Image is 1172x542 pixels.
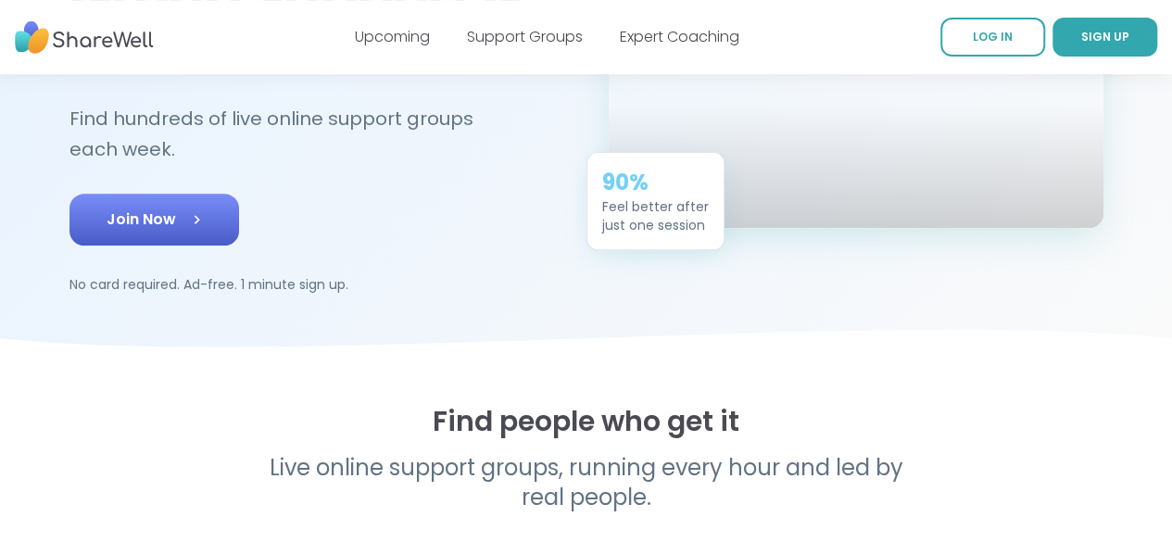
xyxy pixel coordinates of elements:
img: ShareWell Nav Logo [15,12,154,63]
a: Upcoming [355,26,430,47]
h2: Find hundreds of live online support groups each week. [69,104,564,164]
a: Support Groups [467,26,583,47]
h2: Find people who get it [69,405,1103,438]
p: No card required. Ad-free. 1 minute sign up. [69,275,564,294]
span: SIGN UP [1081,29,1129,44]
div: Feel better after just one session [602,197,709,234]
span: LOG IN [973,29,1013,44]
a: Join Now [69,194,239,246]
a: SIGN UP [1052,18,1157,57]
a: LOG IN [940,18,1045,57]
div: 90% [602,168,709,197]
a: Expert Coaching [620,26,739,47]
p: Live online support groups, running every hour and led by real people. [231,453,942,512]
span: Join Now [107,208,202,231]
